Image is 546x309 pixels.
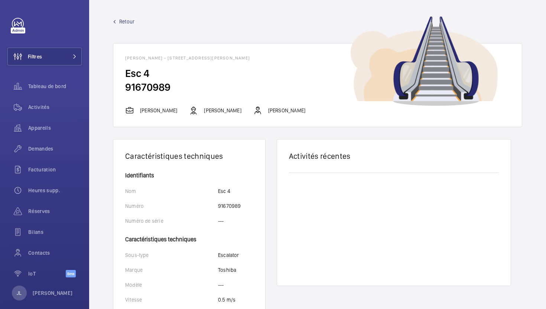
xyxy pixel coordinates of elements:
[28,53,42,60] span: Filtres
[119,18,134,25] span: Retour
[218,281,224,289] p: ---
[28,249,82,257] span: Contacts
[28,166,82,173] span: Facturation
[28,124,82,132] span: Appareils
[350,16,498,106] img: device image
[125,67,510,80] h2: Esc 4
[28,103,82,111] span: Activités
[33,289,73,297] p: [PERSON_NAME]
[218,266,236,274] p: Toshiba
[289,151,499,161] h2: Activités récentes
[125,251,218,259] p: Sous-type
[125,55,510,61] h1: [PERSON_NAME] - [STREET_ADDRESS][PERSON_NAME]
[28,228,82,236] span: Bilans
[66,270,76,277] span: Beta
[125,232,253,242] h4: Caractéristiques techniques
[268,107,305,114] p: [PERSON_NAME]
[7,48,82,65] button: Filtres
[218,296,235,303] p: 0.5 m/s
[125,202,218,210] p: Numéro
[28,187,82,194] span: Heures supp.
[28,270,66,277] span: IoT
[125,173,253,178] h4: Identifiants
[28,83,82,90] span: Tableau de bord
[204,107,241,114] p: [PERSON_NAME]
[218,217,224,225] p: ---
[125,266,218,274] p: Marque
[218,251,239,259] p: Escalator
[140,107,177,114] p: [PERSON_NAME]
[28,145,82,152] span: Demandes
[125,217,218,225] p: Numéro de série
[17,289,22,297] p: JL
[28,207,82,215] span: Réserves
[125,187,218,195] p: Nom
[218,202,241,210] p: 91670989
[125,151,253,161] h1: Caractéristiques techniques
[218,187,230,195] p: Esc 4
[125,281,218,289] p: Modèle
[125,296,218,303] p: Vitesse
[125,80,510,94] h2: 91670989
